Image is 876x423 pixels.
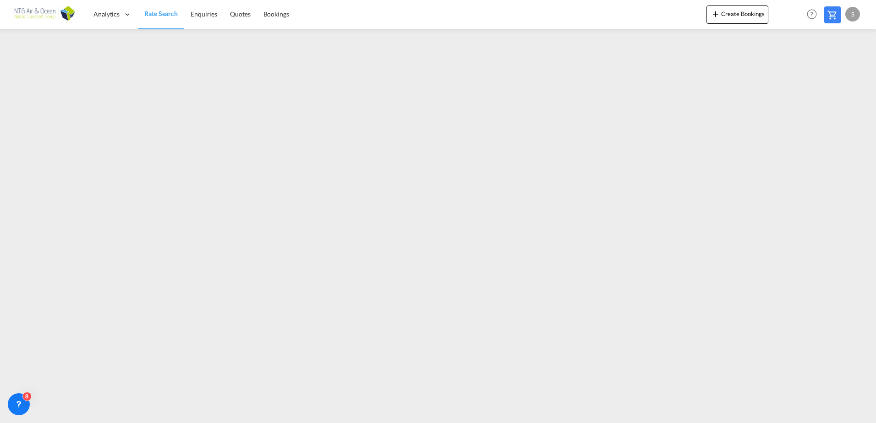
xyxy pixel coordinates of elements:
[710,8,721,19] md-icon: icon-plus 400-fg
[804,6,824,23] div: Help
[14,4,76,25] img: af31b1c0b01f11ecbc353f8e72265e29.png
[845,7,860,22] div: S
[706,5,768,24] button: icon-plus 400-fgCreate Bookings
[263,10,289,18] span: Bookings
[230,10,250,18] span: Quotes
[191,10,217,18] span: Enquiries
[804,6,820,22] span: Help
[93,10,120,19] span: Analytics
[144,10,178,17] span: Rate Search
